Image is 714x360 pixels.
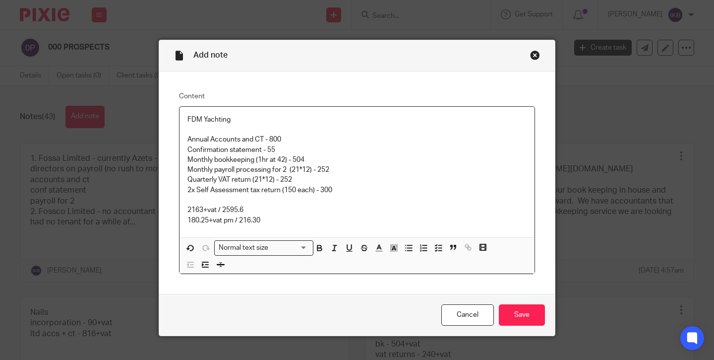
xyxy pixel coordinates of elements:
input: Search for option [272,243,307,253]
span: Normal text size [217,243,271,253]
p: Monthly bookkeeping (1hr at 42) - 504 [187,155,527,165]
div: Search for option [214,240,313,256]
label: Content [179,91,535,101]
div: Close this dialog window [530,50,540,60]
p: 180.25+vat pm / 216.30 [187,216,527,225]
p: Monthly payroll processing for 2 (21*12) - 252 [187,165,527,175]
p: FDM Yachting [187,115,527,125]
input: Save [499,304,545,326]
a: Cancel [441,304,494,326]
p: Quarterly VAT return (21*12) - 252 [187,175,527,185]
span: Add note [193,51,228,59]
p: 2163+vat / 2595.6 [187,205,527,215]
p: Confirmation statement - 55 [187,145,527,155]
p: Annual Accounts and CT - 800 [187,135,527,144]
p: 2x Self Assessment tax return (150 each) - 300 [187,185,527,195]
